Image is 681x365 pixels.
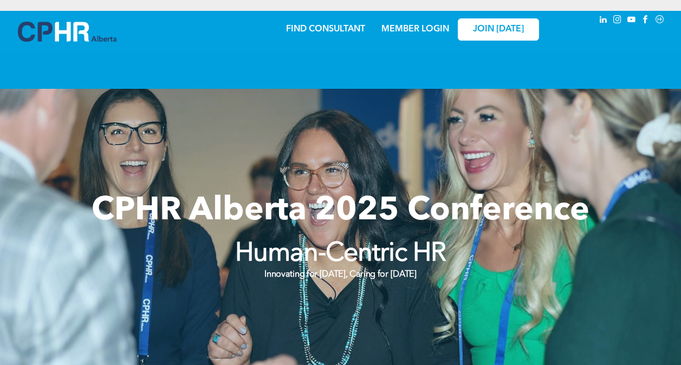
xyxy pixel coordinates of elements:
[286,25,365,34] a: FIND CONSULTANT
[381,25,449,34] a: MEMBER LOGIN
[18,22,116,42] img: A blue and white logo for cp alberta
[473,24,524,35] span: JOIN [DATE]
[612,14,624,28] a: instagram
[640,14,652,28] a: facebook
[235,241,446,267] strong: Human-Centric HR
[264,270,416,279] strong: Innovating for [DATE], Caring for [DATE]
[598,14,609,28] a: linkedin
[626,14,638,28] a: youtube
[92,195,589,227] span: CPHR Alberta 2025 Conference
[458,18,539,41] a: JOIN [DATE]
[654,14,666,28] a: Social network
